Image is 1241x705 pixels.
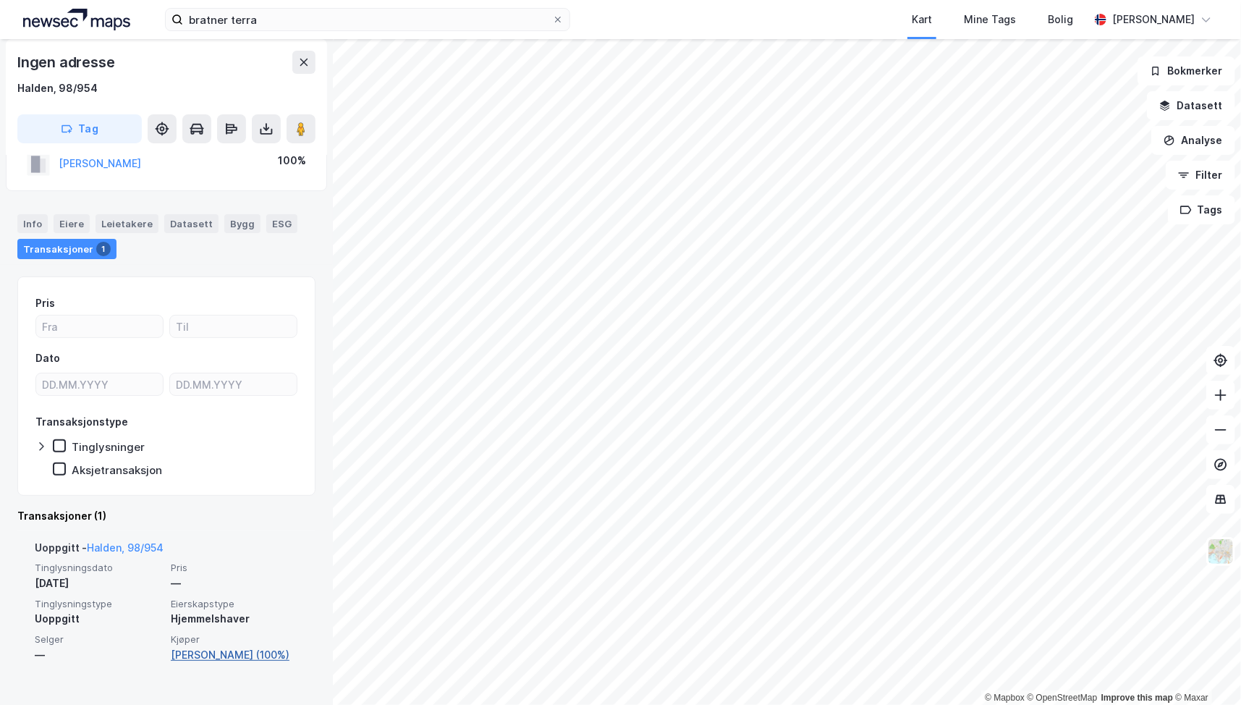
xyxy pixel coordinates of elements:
span: Pris [171,562,298,574]
span: Kjøper [171,633,298,646]
div: Halden, 98/954 [17,80,98,97]
button: Filter [1166,161,1235,190]
img: logo.a4113a55bc3d86da70a041830d287a7e.svg [23,9,130,30]
button: Analyse [1151,126,1235,155]
a: Halden, 98/954 [87,541,164,554]
span: Tinglysningstype [35,598,162,610]
div: Leietakere [96,214,158,233]
button: Tags [1168,195,1235,224]
div: Transaksjonstype [35,413,128,431]
div: Dato [35,350,60,367]
div: Hjemmelshaver [171,610,298,628]
span: Selger [35,633,162,646]
div: Kontrollprogram for chat [1169,636,1241,705]
a: OpenStreetMap [1028,693,1098,703]
button: Tag [17,114,142,143]
div: Pris [35,295,55,312]
input: DD.MM.YYYY [170,373,297,395]
div: Info [17,214,48,233]
input: Fra [36,316,163,337]
div: Uoppgitt [35,610,162,628]
div: Tinglysninger [72,440,145,454]
a: Mapbox [985,693,1025,703]
div: — [35,646,162,664]
button: Datasett [1147,91,1235,120]
img: Z [1207,538,1234,565]
div: 100% [278,152,306,169]
a: Improve this map [1101,693,1173,703]
iframe: Chat Widget [1169,636,1241,705]
div: 1 [96,242,111,256]
div: Bolig [1048,11,1073,28]
div: [PERSON_NAME] [1112,11,1195,28]
div: Uoppgitt - [35,539,164,562]
div: Transaksjoner (1) [17,507,315,525]
div: Aksjetransaksjon [72,463,162,477]
div: Eiere [54,214,90,233]
span: Eierskapstype [171,598,298,610]
div: Bygg [224,214,261,233]
div: ESG [266,214,297,233]
span: Tinglysningsdato [35,562,162,574]
input: Søk på adresse, matrikkel, gårdeiere, leietakere eller personer [183,9,552,30]
div: Mine Tags [964,11,1016,28]
input: DD.MM.YYYY [36,373,163,395]
a: [PERSON_NAME] (100%) [171,646,298,664]
div: — [171,575,298,592]
button: Bokmerker [1138,56,1235,85]
div: Datasett [164,214,219,233]
input: Til [170,316,297,337]
div: Ingen adresse [17,51,117,74]
div: Transaksjoner [17,239,117,259]
div: Kart [912,11,932,28]
div: [DATE] [35,575,162,592]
